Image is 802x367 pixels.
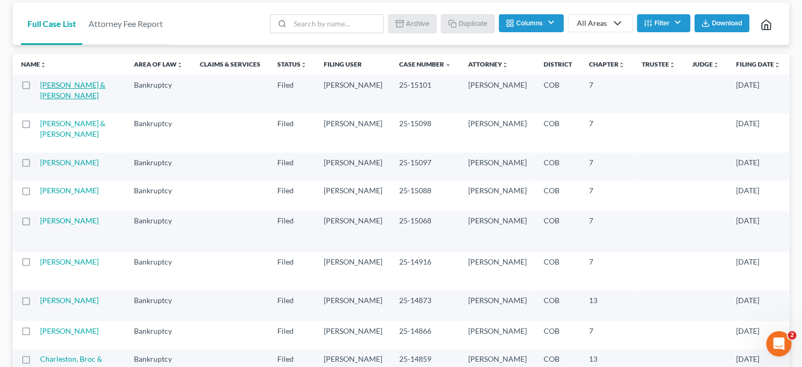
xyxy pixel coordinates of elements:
td: [PERSON_NAME] [460,153,535,181]
a: Nameunfold_more [21,60,46,68]
td: Filed [269,153,315,181]
td: 7 [581,252,633,290]
th: District [535,54,581,75]
i: unfold_more [774,62,780,68]
td: COB [535,153,581,181]
td: Filed [269,211,315,252]
th: Filing User [315,54,391,75]
a: [PERSON_NAME] [40,296,99,305]
td: Filed [269,252,315,290]
i: unfold_more [713,62,719,68]
td: [DATE] [728,211,789,252]
td: Bankruptcy [125,321,191,349]
td: 7 [581,153,633,181]
a: Filing Dateunfold_more [736,60,780,68]
a: [PERSON_NAME] & [PERSON_NAME] [40,80,105,100]
td: [PERSON_NAME] [460,321,535,349]
td: 7 [581,321,633,349]
td: 25-14873 [391,290,460,321]
td: Bankruptcy [125,252,191,290]
td: Bankruptcy [125,181,191,211]
i: unfold_more [177,62,183,68]
td: 13 [581,290,633,321]
td: Filed [269,321,315,349]
td: [PERSON_NAME] [315,290,391,321]
td: [PERSON_NAME] [460,75,535,114]
a: [PERSON_NAME] & [PERSON_NAME] [40,119,105,138]
td: Filed [269,114,315,152]
button: Download [694,14,749,32]
td: [DATE] [728,181,789,211]
td: Bankruptcy [125,290,191,321]
td: Bankruptcy [125,211,191,252]
td: [PERSON_NAME] [315,114,391,152]
td: [PERSON_NAME] [460,114,535,152]
td: Bankruptcy [125,153,191,181]
i: unfold_more [619,62,625,68]
td: COB [535,321,581,349]
a: Judgeunfold_more [692,60,719,68]
a: Case Number expand_more [399,60,451,68]
a: [PERSON_NAME] [40,257,99,266]
td: COB [535,290,581,321]
td: [DATE] [728,75,789,114]
td: 7 [581,114,633,152]
td: [PERSON_NAME] [315,181,391,211]
td: Bankruptcy [125,114,191,152]
iframe: Intercom live chat [766,331,791,356]
td: [PERSON_NAME] [460,290,535,321]
button: Filter [637,14,690,32]
td: 7 [581,181,633,211]
td: [DATE] [728,153,789,181]
td: [DATE] [728,290,789,321]
a: [PERSON_NAME] [40,326,99,335]
th: Claims & Services [191,54,269,75]
td: 25-15068 [391,211,460,252]
td: [PERSON_NAME] [315,211,391,252]
span: 2 [788,331,796,340]
a: Trusteeunfold_more [642,60,675,68]
td: [PERSON_NAME] [315,321,391,349]
td: [PERSON_NAME] [315,75,391,114]
td: COB [535,252,581,290]
i: unfold_more [40,62,46,68]
i: unfold_more [669,62,675,68]
td: 25-15097 [391,153,460,181]
a: Chapterunfold_more [589,60,625,68]
a: Statusunfold_more [277,60,307,68]
td: COB [535,114,581,152]
td: 7 [581,211,633,252]
a: Attorney Fee Report [82,3,169,45]
i: expand_more [445,62,451,68]
a: [PERSON_NAME] [40,186,99,195]
td: [PERSON_NAME] [315,252,391,290]
td: 25-15101 [391,75,460,114]
td: 25-14916 [391,252,460,290]
button: Columns [499,14,563,32]
td: [DATE] [728,114,789,152]
td: [PERSON_NAME] [315,153,391,181]
i: unfold_more [502,62,508,68]
td: 7 [581,75,633,114]
td: 25-15098 [391,114,460,152]
td: Filed [269,290,315,321]
td: [DATE] [728,252,789,290]
td: [DATE] [728,321,789,349]
a: [PERSON_NAME] [40,158,99,167]
a: Area of Lawunfold_more [134,60,183,68]
span: Download [712,19,742,27]
td: [PERSON_NAME] [460,211,535,252]
td: Filed [269,181,315,211]
td: Filed [269,75,315,114]
input: Search by name... [290,15,383,33]
div: All Areas [577,18,607,29]
a: [PERSON_NAME] [40,216,99,225]
a: Full Case List [21,3,82,45]
td: COB [535,181,581,211]
i: unfold_more [301,62,307,68]
td: 25-15088 [391,181,460,211]
td: [PERSON_NAME] [460,181,535,211]
td: 25-14866 [391,321,460,349]
a: Attorneyunfold_more [468,60,508,68]
td: [PERSON_NAME] [460,252,535,290]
